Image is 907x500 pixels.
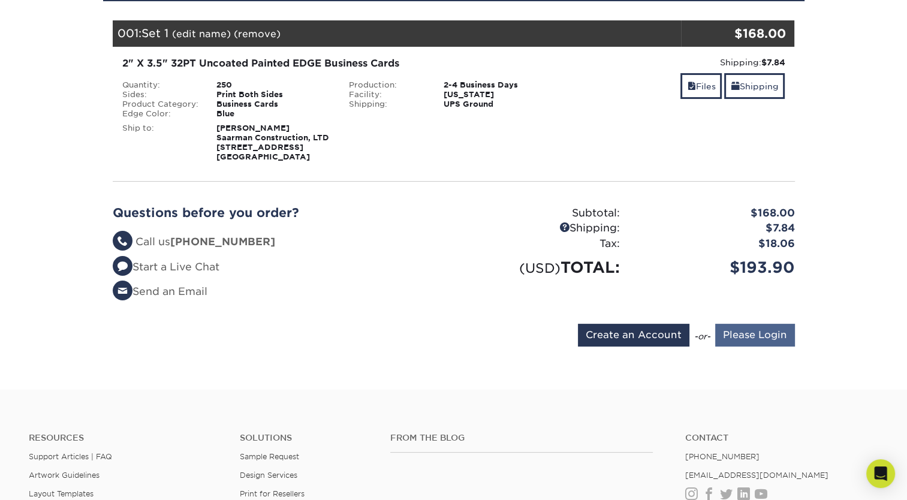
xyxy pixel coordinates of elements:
[454,236,629,252] div: Tax:
[207,90,340,100] div: Print Both Sides
[685,433,878,443] a: Contact
[113,285,207,297] a: Send an Email
[170,236,275,248] strong: [PHONE_NUMBER]
[240,452,299,461] a: Sample Request
[685,471,828,480] a: [EMAIL_ADDRESS][DOMAIN_NAME]
[435,90,567,100] div: [US_STATE]
[731,82,739,91] span: shipping
[141,26,168,40] span: Set 1
[454,206,629,221] div: Subtotal:
[240,433,372,443] h4: Solutions
[681,25,786,43] div: $168.00
[576,56,785,68] div: Shipping:
[680,73,722,99] a: Files
[122,56,558,71] div: 2" X 3.5" 32PT Uncoated Painted EDGE Business Cards
[390,433,653,443] h4: From the Blog
[687,82,695,91] span: files
[629,221,804,236] div: $7.84
[240,471,297,480] a: Design Services
[724,73,785,99] a: Shipping
[216,124,329,161] strong: [PERSON_NAME] Saarman Construction, LTD [STREET_ADDRESS] [GEOGRAPHIC_DATA]
[240,489,305,498] a: Print for Resellers
[519,260,561,276] small: (USD)
[340,80,435,90] div: Production:
[715,324,795,347] input: Please Login
[207,109,340,119] div: Blue
[29,433,222,443] h4: Resources
[172,28,231,40] a: (edit name)
[435,80,567,90] div: 2-4 Business Days
[340,100,435,109] div: Shipping:
[629,256,804,279] div: $193.90
[761,58,785,67] strong: $7.84
[629,236,804,252] div: $18.06
[113,80,208,90] div: Quantity:
[685,452,760,461] a: [PHONE_NUMBER]
[578,324,689,347] input: Create an Account
[113,206,445,220] h2: Questions before you order?
[113,234,445,250] li: Call us
[629,206,804,221] div: $168.00
[454,256,629,279] div: TOTAL:
[340,90,435,100] div: Facility:
[866,459,895,488] div: Open Intercom Messenger
[113,109,208,119] div: Edge Color:
[113,90,208,100] div: Sides:
[694,332,710,341] em: -or-
[454,221,629,236] div: Shipping:
[207,100,340,109] div: Business Cards
[113,100,208,109] div: Product Category:
[207,80,340,90] div: 250
[113,261,219,273] a: Start a Live Chat
[113,124,208,162] div: Ship to:
[29,452,112,461] a: Support Articles | FAQ
[113,20,681,47] div: 001:
[234,28,281,40] a: (remove)
[435,100,567,109] div: UPS Ground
